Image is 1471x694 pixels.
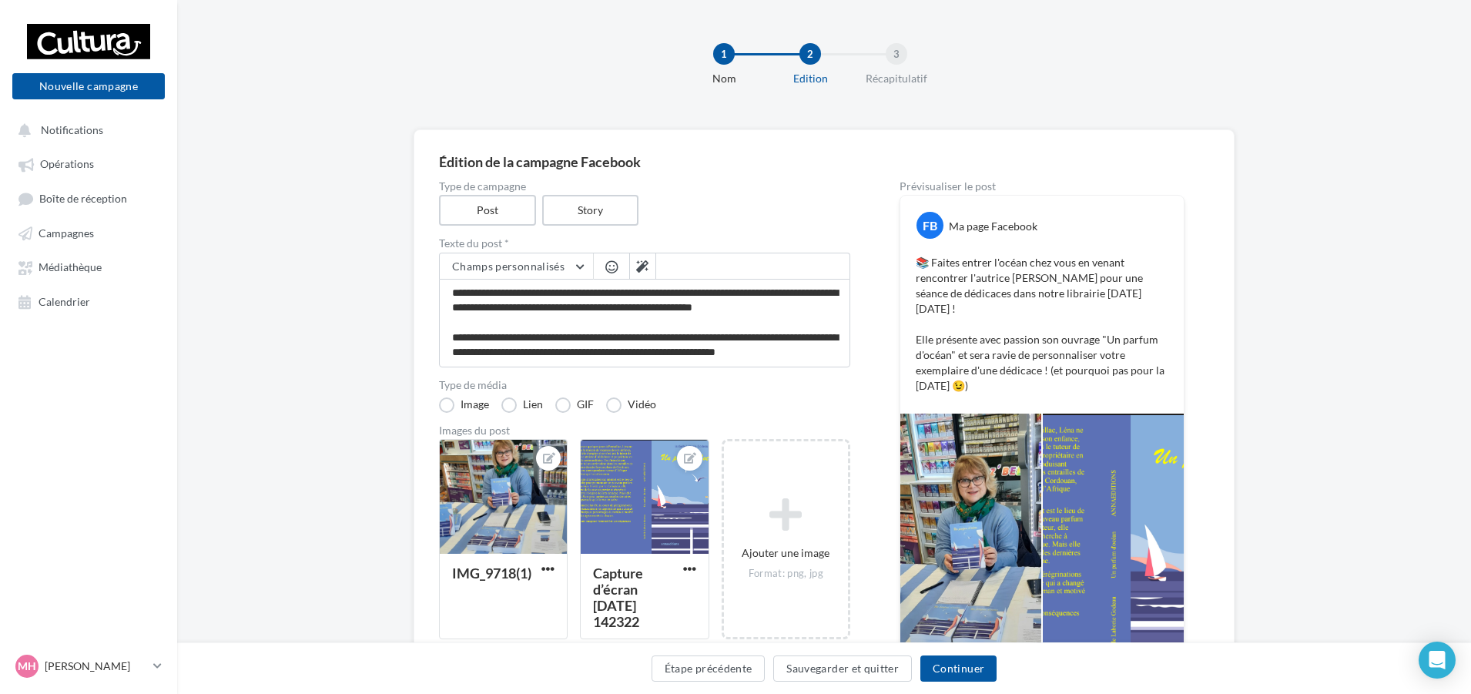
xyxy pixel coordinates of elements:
div: Open Intercom Messenger [1419,642,1456,679]
label: Image [439,397,489,413]
label: Vidéo [606,397,656,413]
span: Campagnes [39,226,94,240]
p: 📚 Faites entrer l'océan chez vous en venant rencontrer l'autrice [PERSON_NAME] pour une séance de... [916,255,1168,394]
a: Boîte de réception [9,184,168,213]
button: Nouvelle campagne [12,73,165,99]
div: Édition de la campagne Facebook [439,155,1209,169]
label: Texte du post * [439,238,850,249]
span: Calendrier [39,295,90,308]
div: Images du post [439,425,850,436]
div: Ma page Facebook [949,219,1037,234]
div: 1 [713,43,735,65]
a: Calendrier [9,287,168,315]
button: Continuer [920,655,997,682]
label: Type de campagne [439,181,850,192]
span: MH [18,659,36,674]
div: Edition [761,71,859,86]
a: Campagnes [9,219,168,246]
div: 3 [886,43,907,65]
a: Opérations [9,149,168,177]
div: Nom [675,71,773,86]
span: Médiathèque [39,261,102,274]
div: 2 [799,43,821,65]
button: Étape précédente [652,655,766,682]
p: [PERSON_NAME] [45,659,147,674]
div: Capture d’écran [DATE] 142322 [593,565,643,630]
button: Sauvegarder et quitter [773,655,912,682]
span: Boîte de réception [39,192,127,205]
button: Champs personnalisés [440,253,593,280]
div: Récapitulatif [847,71,946,86]
div: Prévisualiser le post [900,181,1185,192]
label: Post [439,195,536,226]
a: Médiathèque [9,253,168,280]
div: FB [916,212,943,239]
span: Notifications [41,123,103,136]
button: Notifications [9,116,162,143]
label: Type de média [439,380,850,391]
div: IMG_9718(1) [452,565,531,582]
label: GIF [555,397,594,413]
span: Champs personnalisés [452,260,565,273]
a: MH [PERSON_NAME] [12,652,165,681]
label: Story [542,195,639,226]
label: Lien [501,397,543,413]
span: Opérations [40,158,94,171]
